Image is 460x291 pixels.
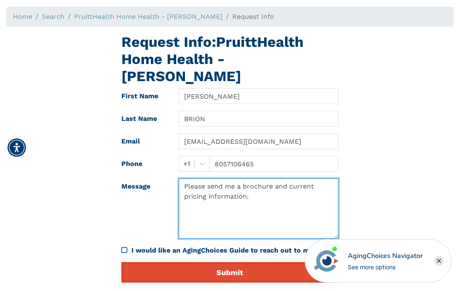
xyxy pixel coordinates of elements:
label: Phone [115,156,172,172]
div: See more options [348,263,423,271]
a: Home [13,13,32,20]
label: Email [115,133,172,149]
div: Accessibility Menu [8,138,26,157]
nav: breadcrumb [6,7,454,27]
img: avatar [312,247,341,275]
div: I would like an AgingChoices Guide to reach out to me. [131,245,339,255]
span: Request Info [232,13,274,20]
a: Search [42,13,64,20]
div: I would like an AgingChoices Guide to reach out to me. [121,245,339,255]
label: Message [115,179,172,239]
textarea: Please send me a brochure and current pricing information. [179,179,339,239]
label: First Name [115,88,172,104]
div: AgingChoices Navigator [348,251,423,261]
button: Submit [121,262,339,283]
div: Close [434,256,444,266]
label: Last Name [115,111,172,127]
h1: Request Info: PruittHealth Home Health - [PERSON_NAME] [121,33,339,85]
a: PruittHealth Home Health - [PERSON_NAME] [74,13,223,20]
